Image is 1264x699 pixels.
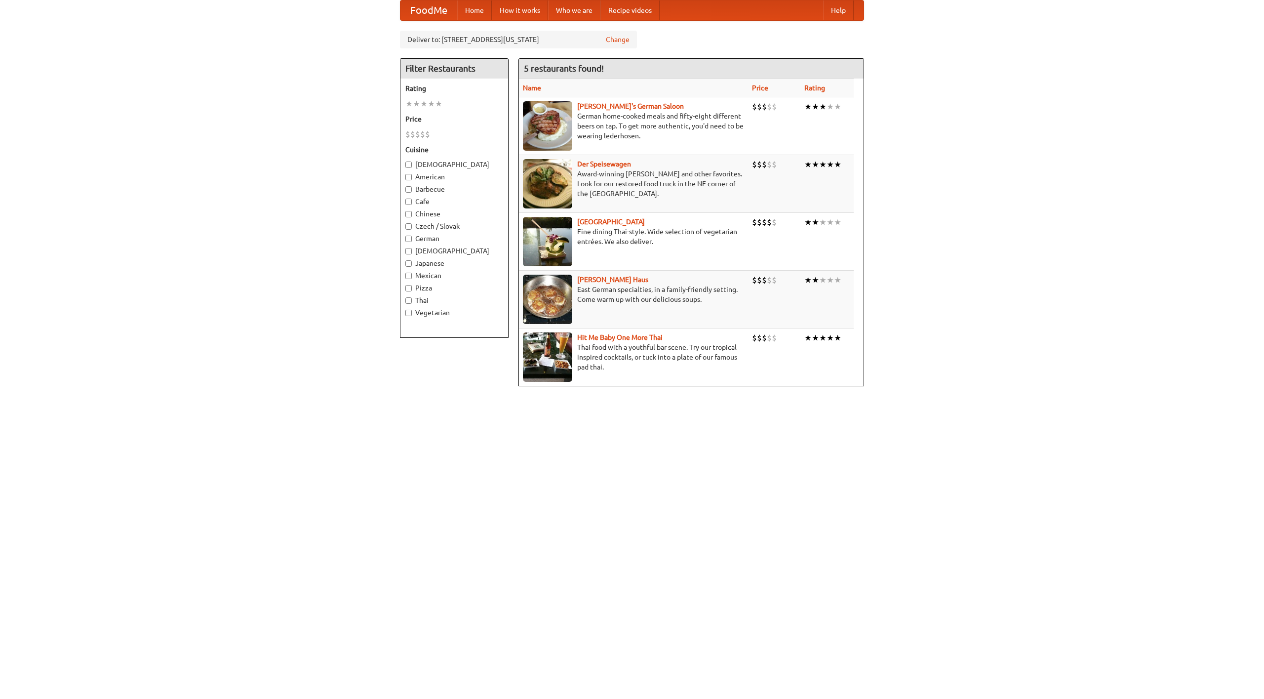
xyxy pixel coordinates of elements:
[767,217,772,228] li: $
[405,211,412,217] input: Chinese
[405,98,413,109] li: ★
[405,197,503,206] label: Cafe
[827,159,834,170] li: ★
[600,0,660,20] a: Recipe videos
[405,83,503,93] h5: Rating
[812,217,819,228] li: ★
[405,221,503,231] label: Czech / Slovak
[762,159,767,170] li: $
[420,98,428,109] li: ★
[405,209,503,219] label: Chinese
[804,217,812,228] li: ★
[577,276,648,284] a: [PERSON_NAME] Haus
[405,310,412,316] input: Vegetarian
[523,285,744,304] p: East German specialties, in a family-friendly setting. Come warm up with our delicious soups.
[405,186,412,193] input: Barbecue
[767,101,772,112] li: $
[752,217,757,228] li: $
[819,275,827,286] li: ★
[405,271,503,281] label: Mexican
[834,275,841,286] li: ★
[752,275,757,286] li: $
[577,333,663,341] a: Hit Me Baby One More Thai
[523,227,744,247] p: Fine dining Thai-style. Wide selection of vegetarian entrées. We also deliver.
[405,160,503,169] label: [DEMOGRAPHIC_DATA]
[827,217,834,228] li: ★
[804,84,825,92] a: Rating
[577,102,684,110] a: [PERSON_NAME]'s German Saloon
[405,174,412,180] input: American
[834,101,841,112] li: ★
[405,184,503,194] label: Barbecue
[804,159,812,170] li: ★
[523,275,572,324] img: kohlhaus.jpg
[457,0,492,20] a: Home
[405,260,412,267] input: Japanese
[405,285,412,291] input: Pizza
[405,283,503,293] label: Pizza
[523,101,572,151] img: esthers.jpg
[435,98,442,109] li: ★
[425,129,430,140] li: $
[523,84,541,92] a: Name
[420,129,425,140] li: $
[804,101,812,112] li: ★
[762,101,767,112] li: $
[523,111,744,141] p: German home-cooked meals and fifty-eight different beers on tap. To get more authentic, you'd nee...
[415,129,420,140] li: $
[752,101,757,112] li: $
[523,169,744,199] p: Award-winning [PERSON_NAME] and other favorites. Look for our restored food truck in the NE corne...
[428,98,435,109] li: ★
[827,101,834,112] li: ★
[757,101,762,112] li: $
[400,59,508,79] h4: Filter Restaurants
[767,275,772,286] li: $
[577,160,631,168] a: Der Speisewagen
[834,159,841,170] li: ★
[767,159,772,170] li: $
[405,273,412,279] input: Mexican
[804,275,812,286] li: ★
[827,332,834,343] li: ★
[405,234,503,244] label: German
[405,246,503,256] label: [DEMOGRAPHIC_DATA]
[405,172,503,182] label: American
[405,295,503,305] label: Thai
[819,217,827,228] li: ★
[834,332,841,343] li: ★
[405,199,412,205] input: Cafe
[762,275,767,286] li: $
[492,0,548,20] a: How it works
[606,35,630,44] a: Change
[405,297,412,304] input: Thai
[405,145,503,155] h5: Cuisine
[757,332,762,343] li: $
[834,217,841,228] li: ★
[757,159,762,170] li: $
[812,159,819,170] li: ★
[405,223,412,230] input: Czech / Slovak
[812,332,819,343] li: ★
[523,332,572,382] img: babythai.jpg
[405,236,412,242] input: German
[772,275,777,286] li: $
[804,332,812,343] li: ★
[752,159,757,170] li: $
[400,0,457,20] a: FoodMe
[772,332,777,343] li: $
[405,129,410,140] li: $
[772,217,777,228] li: $
[762,217,767,228] li: $
[752,332,757,343] li: $
[413,98,420,109] li: ★
[819,332,827,343] li: ★
[577,218,645,226] a: [GEOGRAPHIC_DATA]
[524,64,604,73] ng-pluralize: 5 restaurants found!
[827,275,834,286] li: ★
[757,275,762,286] li: $
[767,332,772,343] li: $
